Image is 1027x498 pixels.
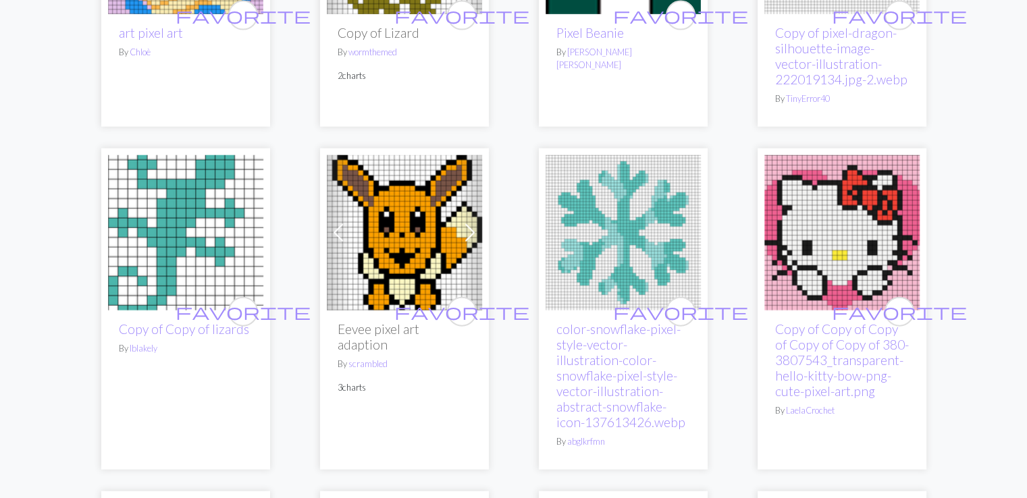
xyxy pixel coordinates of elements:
i: favourite [176,2,311,29]
a: color-snowflake-pixel-style-vector-illustration-color-snowflake-pixel-style-vector-illustration-a... [556,321,685,430]
a: lblakely [130,343,157,354]
a: LaelaCrochet [786,405,835,416]
p: By [338,46,471,59]
img: eevee-pixel-art-5fd57fdc817839167b122ccc.template-32x32.jpg [327,155,482,310]
button: favourite [885,297,914,327]
a: lizards [108,225,263,238]
p: By [119,46,253,59]
h2: Copy of Lizard [338,25,471,40]
button: favourite [447,297,477,327]
i: favourite [832,2,967,29]
a: Copy of Copy of Copy of Copy of Copy of 380-3807543_transparent-hello-kitty-bow-png-cute-pixel-ar... [775,321,909,399]
span: favorite [613,5,748,26]
span: favorite [176,301,311,322]
span: favorite [832,5,967,26]
span: favorite [394,301,529,322]
i: favourite [613,298,748,325]
p: 3 charts [338,381,471,394]
a: TinyError40 [786,93,830,104]
button: favourite [228,1,258,30]
a: color-snowflake-pixel-style-vector-illustration-color-snowflake-pixel-style-vector-illustration-a... [546,225,701,238]
p: By [775,404,909,417]
a: abglkrfmn [567,436,605,447]
span: favorite [832,301,967,322]
img: color-snowflake-pixel-style-vector-illustration-color-snowflake-pixel-style-vector-illustration-a... [546,155,701,310]
a: art pixel art [119,25,183,40]
a: scrambled [348,358,388,369]
img: lizards [108,155,263,310]
a: [PERSON_NAME] [PERSON_NAME] [556,47,632,70]
a: Pixel Beanie [556,25,624,40]
p: By [775,92,909,105]
h2: Eevee pixel art adaption [338,321,471,352]
a: wormthemed [348,47,397,57]
p: By [119,342,253,355]
p: 2 charts [338,70,471,82]
i: favourite [832,298,967,325]
a: Chloè [130,47,151,57]
i: favourite [394,298,529,325]
button: favourite [447,1,477,30]
span: favorite [176,5,311,26]
button: favourite [666,1,695,30]
img: 380-3807543_transparent-hello-kitty-bow-png-cute-pixel-art.png [764,155,920,310]
i: favourite [613,2,748,29]
span: favorite [613,301,748,322]
p: By [338,358,471,370]
span: favorite [394,5,529,26]
i: favourite [176,298,311,325]
a: Copy of Copy of lizards [119,321,249,337]
i: favourite [394,2,529,29]
a: eevee-pixel-art-5fd57fdc817839167b122ccc.template-32x32.jpg [327,225,482,238]
button: favourite [228,297,258,327]
a: Copy of pixel-dragon-silhouette-image-vector-illustration-222019134.jpg-2.webp [775,25,907,87]
p: By [556,46,690,72]
p: By [556,435,690,448]
button: favourite [666,297,695,327]
button: favourite [885,1,914,30]
a: 380-3807543_transparent-hello-kitty-bow-png-cute-pixel-art.png [764,225,920,238]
